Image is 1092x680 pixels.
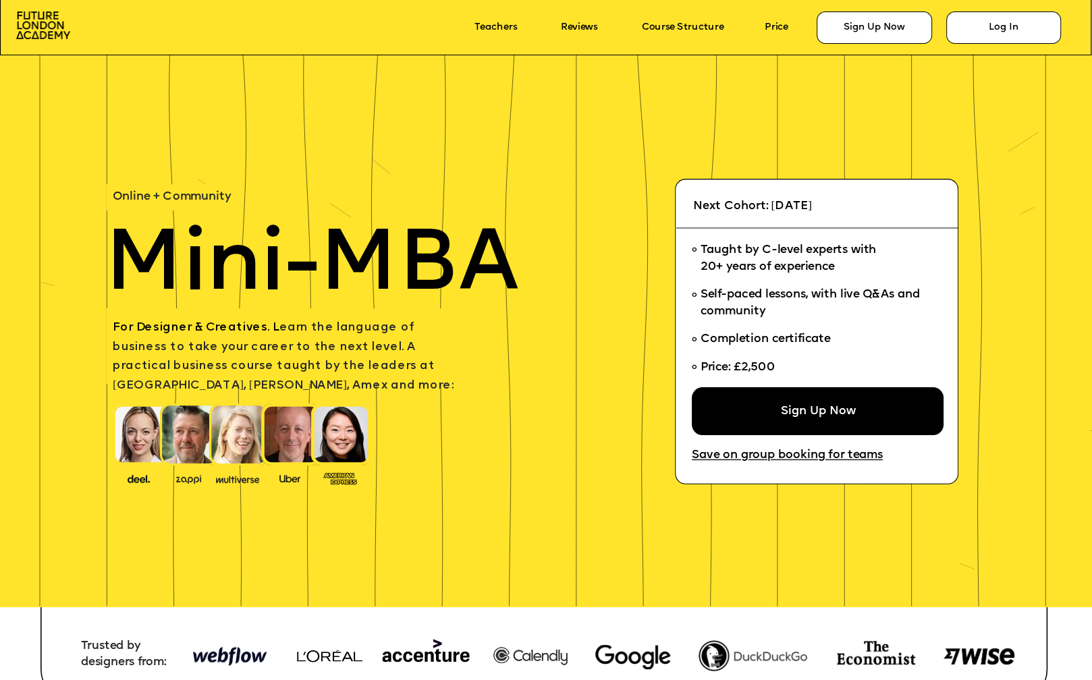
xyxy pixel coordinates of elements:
img: image-b7d05013-d886-4065-8d38-3eca2af40620.png [212,471,263,485]
img: image-b2f1584c-cbf7-4a77-bbe0-f56ae6ee31f2.png [167,472,210,484]
a: Save on group booking for teams [692,450,883,463]
a: Course Structure [642,22,724,33]
span: Online + Community [113,192,231,203]
img: image-8d571a77-038a-4425-b27a-5310df5a295c.png [944,648,1014,664]
img: image-780dffe3-2af1-445f-9bcc-6343d0dbf7fb.webp [595,645,671,669]
img: image-388f4489-9820-4c53-9b08-f7df0b8d4ae2.png [117,471,160,485]
span: Next Cohort: [DATE] [693,201,812,213]
span: Self-paced lessons, with live Q&As and community [701,289,923,318]
img: image-74e81e4e-c3ca-4fbf-b275-59ce4ac8e97d.png [837,641,914,665]
a: Price [765,22,788,33]
span: For Designer & Creatives. L [113,322,279,334]
span: earn the language of business to take your career to the next level. A practical business course ... [113,322,454,392]
span: Completion certificate [701,334,831,345]
a: Reviews [561,22,597,33]
img: image-93eab660-639c-4de6-957c-4ae039a0235a.png [319,470,361,486]
a: Teachers [474,22,517,33]
span: Taught by C-level experts with 20+ years of experience [701,244,877,273]
span: Price: £2,500 [701,362,775,373]
span: Mini-MBA [105,225,518,310]
img: image-99cff0b2-a396-4aab-8550-cf4071da2cb9.png [269,472,311,484]
img: image-aac980e9-41de-4c2d-a048-f29dd30a0068.png [16,11,71,39]
span: Trusted by designers from: [81,641,166,669]
img: image-fef0788b-2262-40a7-a71a-936c95dc9fdc.png [699,640,807,671]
